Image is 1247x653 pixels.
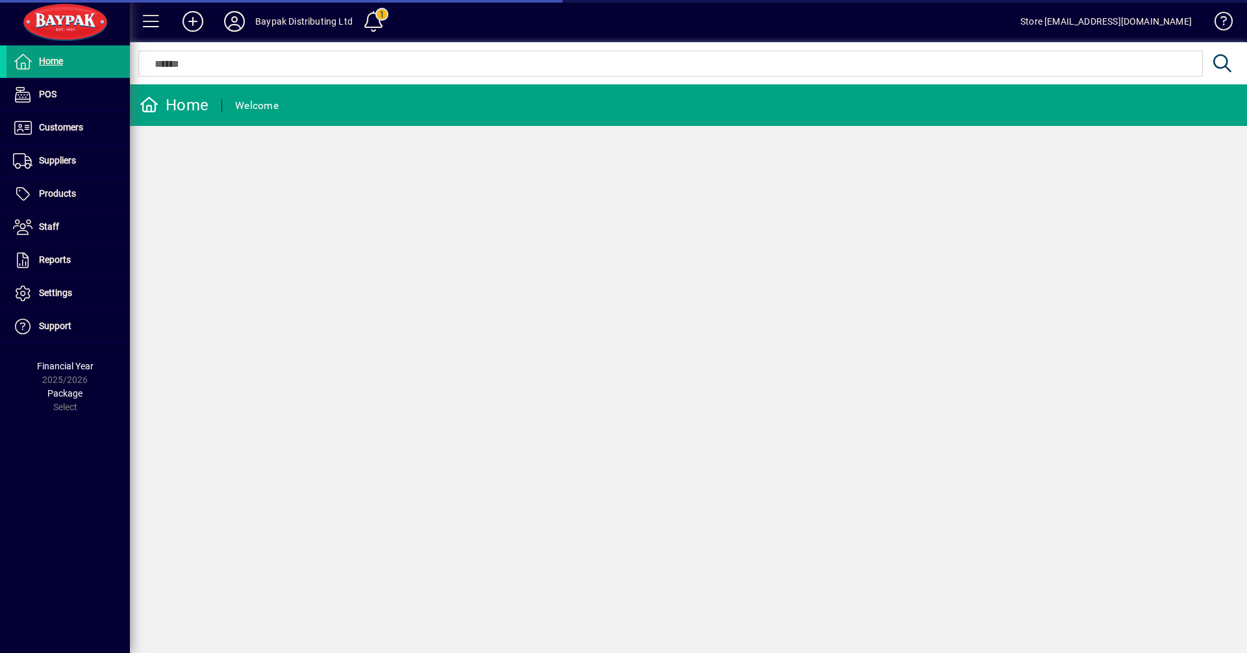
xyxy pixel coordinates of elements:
[39,188,76,199] span: Products
[6,277,130,310] a: Settings
[255,11,353,32] div: Baypak Distributing Ltd
[140,95,208,116] div: Home
[6,145,130,177] a: Suppliers
[39,155,76,166] span: Suppliers
[6,79,130,111] a: POS
[6,310,130,343] a: Support
[39,221,59,232] span: Staff
[1205,3,1231,45] a: Knowledge Base
[39,254,71,265] span: Reports
[37,361,94,371] span: Financial Year
[39,122,83,132] span: Customers
[39,321,71,331] span: Support
[1020,11,1192,32] div: Store [EMAIL_ADDRESS][DOMAIN_NAME]
[6,112,130,144] a: Customers
[6,244,130,277] a: Reports
[39,56,63,66] span: Home
[47,388,82,399] span: Package
[6,178,130,210] a: Products
[235,95,279,116] div: Welcome
[6,211,130,243] a: Staff
[172,10,214,33] button: Add
[214,10,255,33] button: Profile
[39,89,57,99] span: POS
[39,288,72,298] span: Settings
